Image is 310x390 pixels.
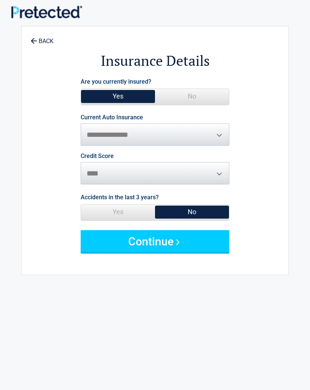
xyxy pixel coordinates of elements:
[81,77,151,87] label: Are you currently insured?
[11,6,82,19] img: Main Logo
[81,89,155,104] span: Yes
[81,230,229,252] button: Continue
[81,204,155,219] span: Yes
[25,51,285,70] h2: Insurance Details
[81,153,114,159] label: Credit Score
[155,204,229,219] span: No
[29,31,55,44] a: BACK
[81,115,143,120] label: Current Auto Insurance
[155,89,229,104] span: No
[81,192,159,202] label: Accidents in the last 3 years?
